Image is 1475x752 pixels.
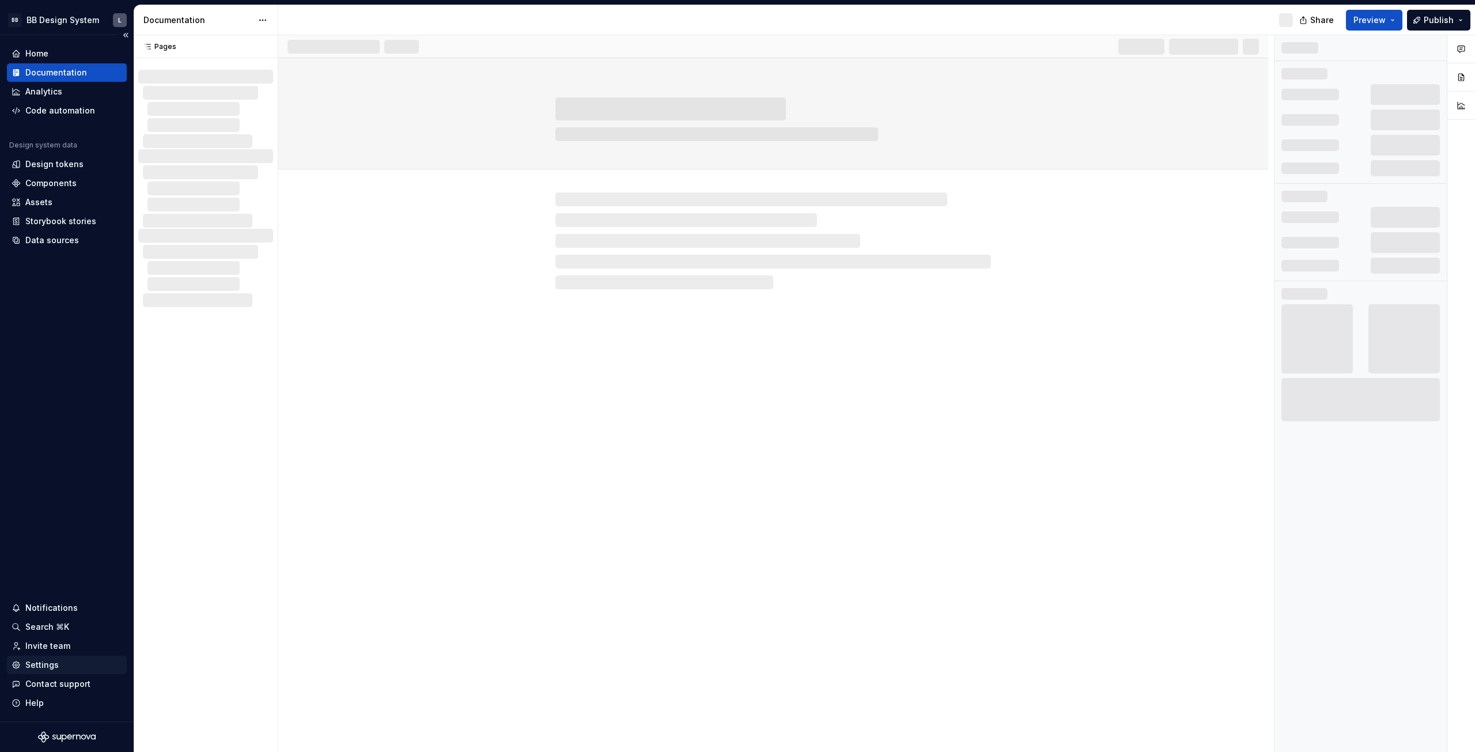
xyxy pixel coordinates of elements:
[25,177,77,189] div: Components
[7,675,127,693] button: Contact support
[1310,14,1334,26] span: Share
[25,621,69,633] div: Search ⌘K
[138,42,176,51] div: Pages
[25,48,48,59] div: Home
[7,44,127,63] a: Home
[38,731,96,743] svg: Supernova Logo
[7,155,127,173] a: Design tokens
[7,63,127,82] a: Documentation
[1346,10,1402,31] button: Preview
[7,174,127,192] a: Components
[7,212,127,230] a: Storybook stories
[7,656,127,674] a: Settings
[7,193,127,211] a: Assets
[2,7,131,32] button: BBBB Design SystemL
[25,158,84,170] div: Design tokens
[25,216,96,227] div: Storybook stories
[1294,10,1341,31] button: Share
[27,14,99,26] div: BB Design System
[1424,14,1454,26] span: Publish
[7,101,127,120] a: Code automation
[143,14,252,26] div: Documentation
[25,602,78,614] div: Notifications
[118,27,134,43] button: Collapse sidebar
[7,82,127,101] a: Analytics
[1407,10,1470,31] button: Publish
[25,196,52,208] div: Assets
[25,640,70,652] div: Invite team
[25,678,90,690] div: Contact support
[118,16,122,25] div: L
[25,235,79,246] div: Data sources
[25,67,87,78] div: Documentation
[9,141,77,150] div: Design system data
[1353,14,1386,26] span: Preview
[8,13,22,27] div: BB
[7,618,127,636] button: Search ⌘K
[7,637,127,655] a: Invite team
[7,694,127,712] button: Help
[25,659,59,671] div: Settings
[25,105,95,116] div: Code automation
[25,697,44,709] div: Help
[7,231,127,250] a: Data sources
[7,599,127,617] button: Notifications
[25,86,62,97] div: Analytics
